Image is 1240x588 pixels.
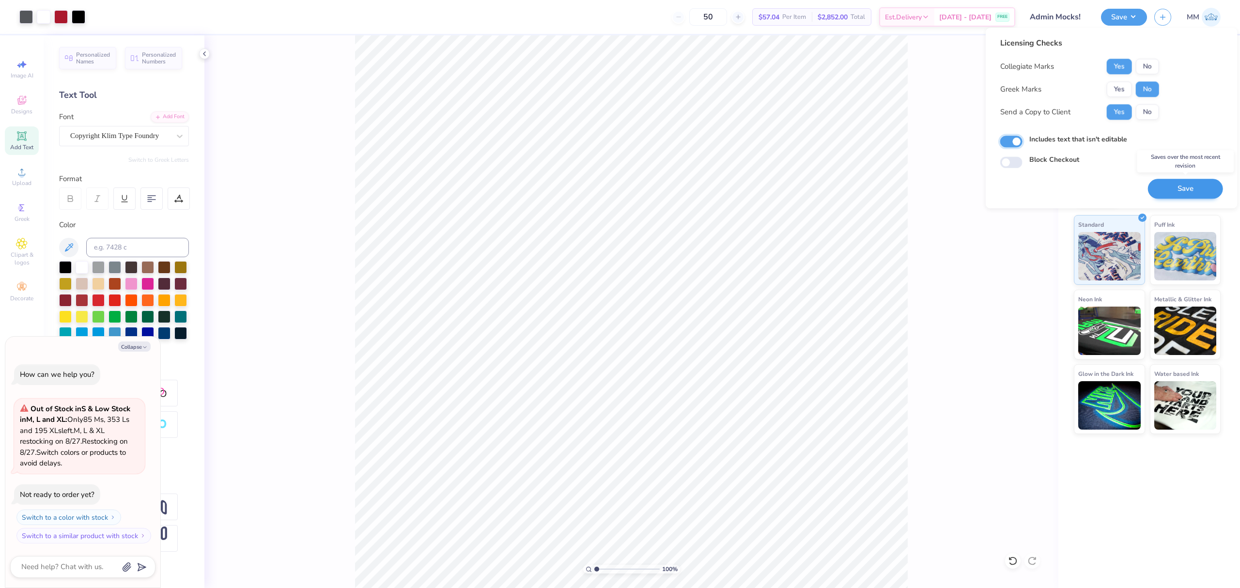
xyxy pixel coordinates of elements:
[1136,81,1159,97] button: No
[1000,107,1070,118] div: Send a Copy to Client
[59,173,190,185] div: Format
[86,238,189,257] input: e.g. 7428 c
[1078,294,1102,304] span: Neon Ink
[1078,232,1141,280] img: Standard
[15,215,30,223] span: Greek
[59,89,189,102] div: Text Tool
[689,8,727,26] input: – –
[20,370,94,379] div: How can we help you?
[1154,307,1217,355] img: Metallic & Glitter Ink
[1148,179,1223,199] button: Save
[1000,61,1054,72] div: Collegiate Marks
[59,219,189,231] div: Color
[1029,134,1127,144] label: Includes text that isn't editable
[31,404,88,414] strong: Out of Stock in S
[1000,84,1041,95] div: Greek Marks
[5,251,39,266] span: Clipart & logos
[10,143,33,151] span: Add Text
[759,12,779,22] span: $57.04
[1137,150,1234,172] div: Saves over the most recent revision
[1136,59,1159,74] button: No
[1078,307,1141,355] img: Neon Ink
[1154,294,1211,304] span: Metallic & Glitter Ink
[1136,104,1159,120] button: No
[10,294,33,302] span: Decorate
[1101,9,1147,26] button: Save
[1107,59,1132,74] button: Yes
[885,12,922,22] span: Est. Delivery
[151,111,189,123] div: Add Font
[128,156,189,164] button: Switch to Greek Letters
[1078,369,1133,379] span: Glow in the Dark Ink
[12,179,31,187] span: Upload
[1078,381,1141,430] img: Glow in the Dark Ink
[782,12,806,22] span: Per Item
[142,51,176,65] span: Personalized Numbers
[1154,381,1217,430] img: Water based Ink
[1154,219,1175,230] span: Puff Ink
[118,341,151,352] button: Collapse
[1187,12,1199,23] span: MM
[11,72,33,79] span: Image AI
[1187,8,1221,27] a: MM
[20,490,94,499] div: Not ready to order yet?
[20,404,130,468] span: Only 85 Ms, 353 Ls and 195 XLs left. M, L & XL restocking on 8/27. Restocking on 8/27. Switch col...
[997,14,1007,20] span: FREE
[851,12,865,22] span: Total
[1078,219,1104,230] span: Standard
[59,111,74,123] label: Font
[1000,37,1159,49] div: Licensing Checks
[818,12,848,22] span: $2,852.00
[1029,155,1079,165] label: Block Checkout
[1107,104,1132,120] button: Yes
[16,510,121,525] button: Switch to a color with stock
[16,528,151,543] button: Switch to a similar product with stock
[1202,8,1221,27] img: Mariah Myssa Salurio
[76,51,110,65] span: Personalized Names
[110,514,116,520] img: Switch to a color with stock
[662,565,678,573] span: 100 %
[11,108,32,115] span: Designs
[1154,232,1217,280] img: Puff Ink
[1107,81,1132,97] button: Yes
[1023,7,1094,27] input: Untitled Design
[140,533,146,539] img: Switch to a similar product with stock
[939,12,992,22] span: [DATE] - [DATE]
[1154,369,1199,379] span: Water based Ink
